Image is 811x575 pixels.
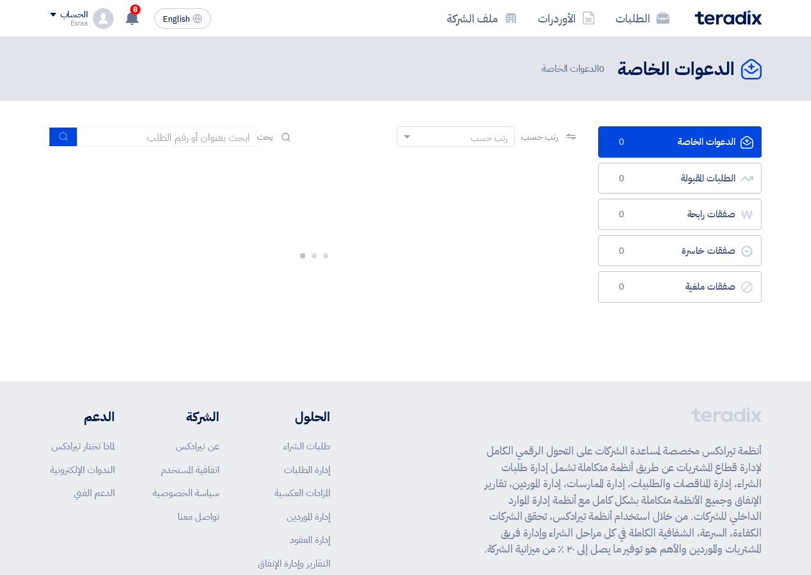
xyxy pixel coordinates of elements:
a: لماذا تختار تيرادكس [51,439,115,453]
a: طلبات الشراء [283,439,330,453]
a: الأوردرات [528,3,605,33]
span: 0 [614,208,630,221]
p: أنظمة تيرادكس مخصصة لمساعدة الشركات على التحول الرقمي الكامل لإدارة قطاع المشتريات عن طريق أنظمة ... [477,443,762,558]
a: صفقات ملغية0 [598,271,762,303]
a: عن تيرادكس [176,439,219,453]
div: رتب حسب [471,131,508,145]
div: Esraa [50,20,88,27]
a: اتفاقية المستخدم [161,463,219,477]
h2: الدعوات الخاصة [617,57,735,82]
a: ملف الشركة [437,3,528,33]
span: بحث [257,130,274,144]
a: تواصل معنا [178,510,219,524]
button: English [155,8,211,29]
li: الدعم [50,407,115,426]
a: إدارة الموردين [287,510,330,524]
img: Teradix logo [695,10,762,25]
a: صفقات خاسرة0 [598,235,762,267]
a: الدعم الفني [74,486,115,500]
a: سياسة الخصوصية [153,486,219,500]
span: 0 [614,245,630,258]
a: الندوات الإلكترونية [50,463,115,477]
span: 0 [614,136,630,149]
div: الحساب [60,10,88,21]
span: 0 [599,62,605,76]
span: 0 [614,281,630,294]
span: رتب حسب [521,130,558,144]
span: 0 [614,172,630,185]
span: 8 [130,4,140,15]
a: الطلبات [605,3,680,33]
li: الشركة [153,407,219,426]
img: profile_test.png [93,8,113,29]
a: الطلبات المقبولة0 [598,163,762,194]
a: إدارة الطلبات [284,463,330,477]
input: ابحث بعنوان أو رقم الطلب [78,128,257,147]
span: الدعوات الخاصة [542,62,607,76]
span: English [163,15,190,24]
a: صفقات رابحة0 [598,199,762,230]
a: إدارة العقود [290,533,330,547]
li: الحلول [258,407,330,426]
a: التقارير وإدارة الإنفاق [258,556,330,571]
a: الدعوات الخاصة0 [598,126,762,158]
a: المزادات العكسية [274,486,330,500]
